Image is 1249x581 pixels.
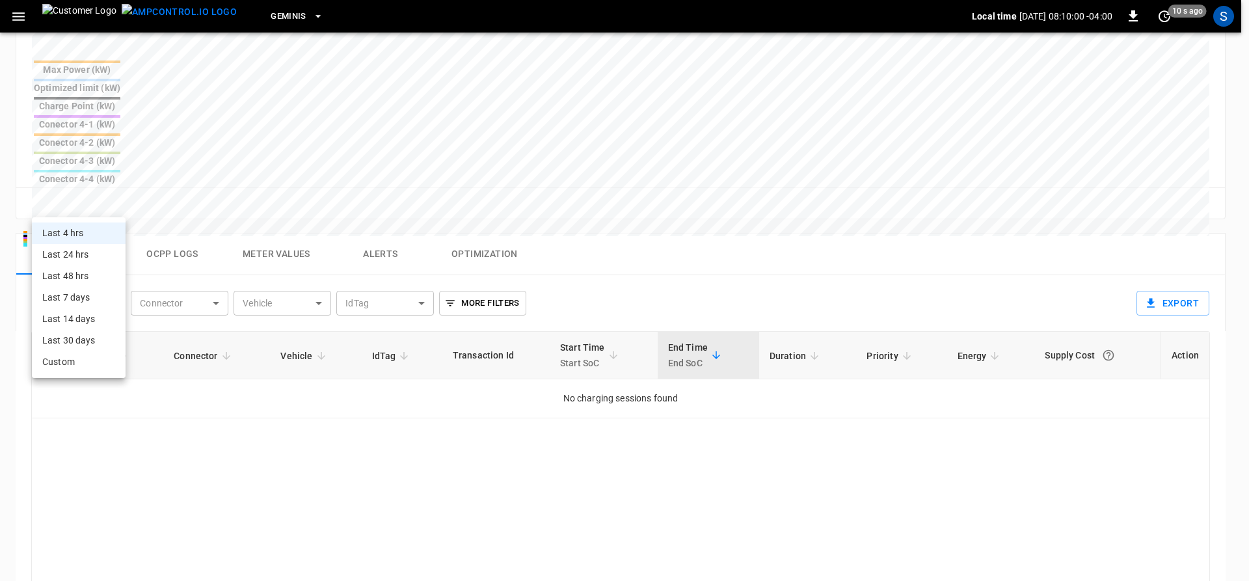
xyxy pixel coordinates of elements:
li: Last 14 days [32,308,126,330]
li: Last 24 hrs [32,244,126,265]
li: Last 4 hrs [32,223,126,244]
li: Last 7 days [32,287,126,308]
li: Last 30 days [32,330,126,351]
li: Last 48 hrs [32,265,126,287]
li: Custom [32,351,126,373]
